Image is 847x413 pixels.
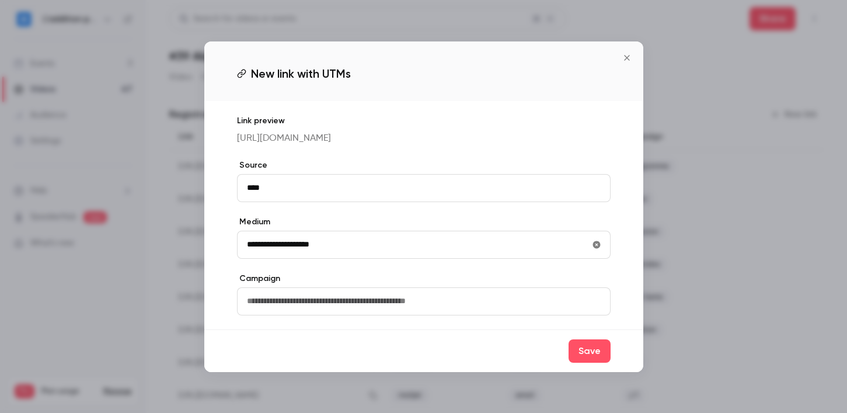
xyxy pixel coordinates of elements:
[251,65,351,82] span: New link with UTMs
[615,46,639,70] button: Close
[237,131,611,145] p: [URL][DOMAIN_NAME]
[587,235,606,254] button: utmMedium
[237,273,611,284] label: Campaign
[569,339,611,363] button: Save
[237,216,611,228] label: Medium
[237,115,611,127] p: Link preview
[237,159,611,171] label: Source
